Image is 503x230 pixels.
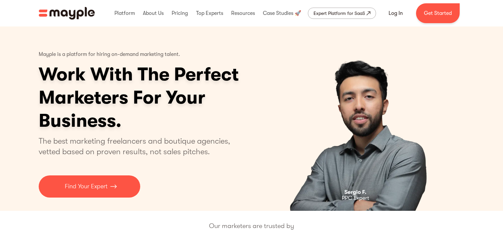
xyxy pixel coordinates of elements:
[113,3,137,24] div: Platform
[308,8,376,19] a: Expert Platform for SaaS
[39,63,290,132] h1: Work With The Perfect Marketers For Your Business.
[416,3,460,23] a: Get Started
[258,26,465,211] div: carousel
[381,5,411,21] a: Log In
[39,7,95,20] a: home
[194,3,225,24] div: Top Experts
[39,7,95,20] img: Mayple logo
[314,9,365,17] div: Expert Platform for SaaS
[258,26,465,211] div: 1 of 4
[65,182,107,191] p: Find Your Expert
[141,3,165,24] div: About Us
[39,175,140,198] a: Find Your Expert
[230,3,257,24] div: Resources
[39,46,180,63] p: Mayple is a platform for hiring on-demand marketing talent.
[170,3,189,24] div: Pricing
[39,136,238,157] p: The best marketing freelancers and boutique agencies, vetted based on proven results, not sales p...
